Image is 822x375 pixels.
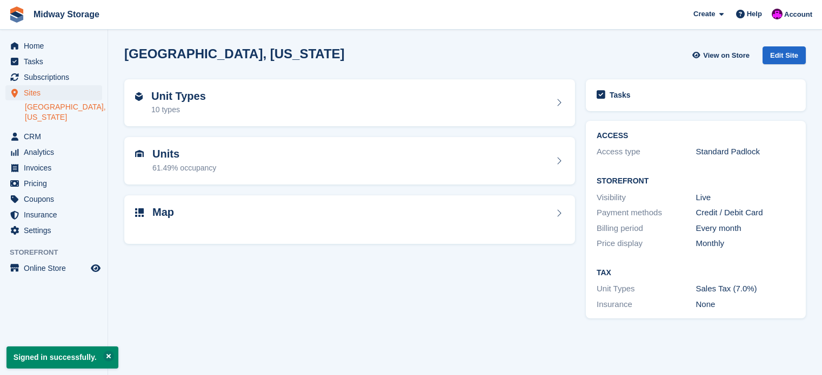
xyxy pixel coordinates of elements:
a: menu [5,261,102,276]
a: menu [5,176,102,191]
span: View on Store [703,50,750,61]
span: Online Store [24,261,89,276]
div: 61.49% occupancy [152,162,216,174]
h2: Map [152,206,174,219]
span: CRM [24,129,89,144]
div: Price display [597,237,696,250]
a: Midway Storage [29,5,104,23]
h2: [GEOGRAPHIC_DATA], [US_STATE] [124,46,345,61]
img: unit-icn-7be61d7bf1b0ce9d3e12c5938cc71ed9869f7b940bace4675aadf7bd6d80202e.svg [135,150,144,158]
span: Help [747,9,762,19]
div: Insurance [597,298,696,311]
a: menu [5,207,102,222]
p: Signed in successfully. [6,346,118,369]
a: menu [5,70,102,85]
a: menu [5,192,102,207]
span: Coupons [24,192,89,207]
img: map-icn-33ee37083ee616e46c38cad1a60f524a97daa1e2b2c8c0bc3eb3415660979fc1.svg [135,208,144,217]
a: Edit Site [763,46,806,69]
div: Credit / Debit Card [696,207,796,219]
div: Live [696,192,796,204]
span: Sites [24,85,89,100]
div: Every month [696,222,796,235]
div: Access type [597,146,696,158]
h2: ACCESS [597,132,795,140]
span: Invoices [24,160,89,175]
img: stora-icon-8386f47178a22dfd0bd8f6a31ec36ba5ce8667c1dd55bd0f319d3a0aa187defe.svg [9,6,25,23]
h2: Units [152,148,216,160]
a: menu [5,223,102,238]
h2: Unit Types [151,90,206,103]
div: Edit Site [763,46,806,64]
a: menu [5,85,102,100]
img: Gordie Sorensen [772,9,783,19]
span: Subscriptions [24,70,89,85]
span: Insurance [24,207,89,222]
h2: Tasks [610,90,631,100]
a: Units 61.49% occupancy [124,137,575,185]
div: Visibility [597,192,696,204]
a: menu [5,145,102,160]
a: menu [5,160,102,175]
div: Unit Types [597,283,696,295]
img: unit-type-icn-2b2737a686de81e16bb02015468b77c625bbabd49415b5ef34ead5e3b44a266d.svg [135,92,143,101]
span: Analytics [24,145,89,160]
a: menu [5,38,102,53]
a: Preview store [89,262,102,275]
a: [GEOGRAPHIC_DATA], [US_STATE] [25,102,102,122]
a: menu [5,129,102,144]
span: Pricing [24,176,89,191]
div: Payment methods [597,207,696,219]
div: Standard Padlock [696,146,796,158]
span: Account [784,9,812,20]
h2: Tax [597,269,795,277]
span: Tasks [24,54,89,69]
span: Storefront [10,247,108,258]
a: View on Store [691,46,754,64]
span: Home [24,38,89,53]
div: None [696,298,796,311]
a: Map [124,195,575,244]
span: Create [693,9,715,19]
div: Billing period [597,222,696,235]
span: Settings [24,223,89,238]
a: Unit Types 10 types [124,79,575,127]
div: 10 types [151,104,206,115]
h2: Storefront [597,177,795,186]
div: Sales Tax (7.0%) [696,283,796,295]
div: Monthly [696,237,796,250]
a: menu [5,54,102,69]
